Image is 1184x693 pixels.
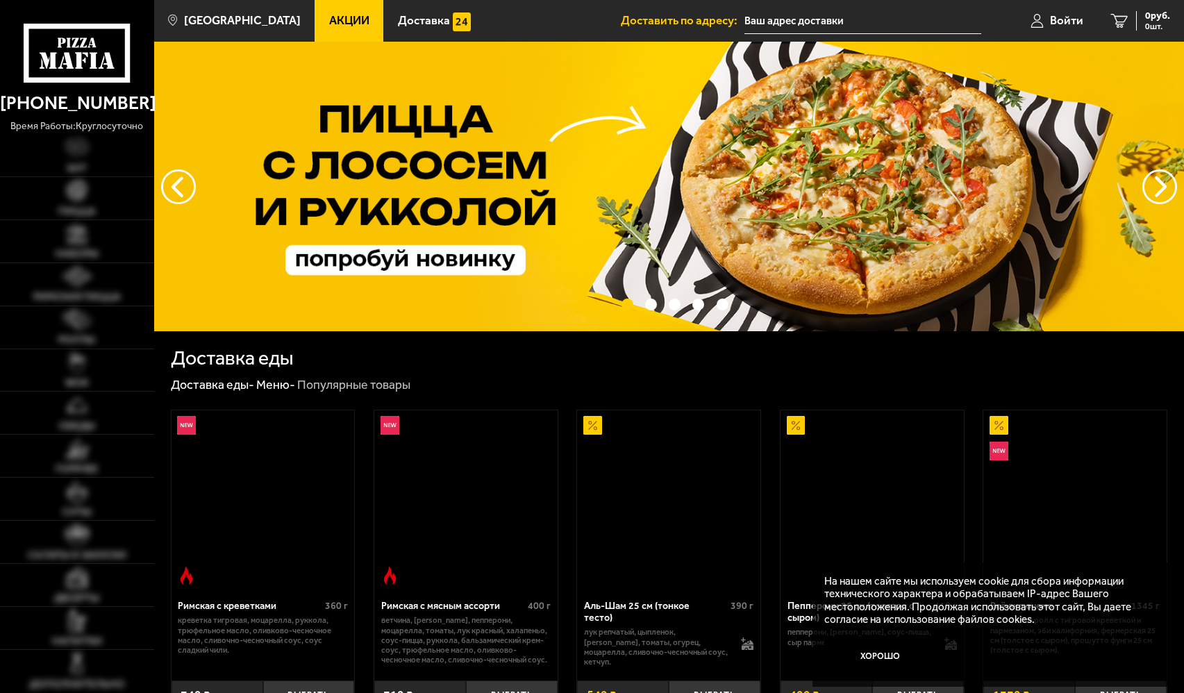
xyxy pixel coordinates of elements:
div: Римская с креветками [178,600,321,612]
div: Пепперони 25 см (толстое с сыром) [787,600,931,624]
button: точки переключения [622,299,633,310]
button: точки переключения [692,299,704,310]
input: Ваш адрес доставки [744,8,981,34]
p: лук репчатый, цыпленок, [PERSON_NAME], томаты, огурец, моцарелла, сливочно-чесночный соус, кетчуп. [584,627,728,667]
a: Доставка еды- [171,377,254,392]
button: предыдущий [1142,169,1177,204]
p: пепперони, [PERSON_NAME], соус-пицца, сыр пармезан (на борт). [787,627,932,646]
img: Новинка [990,442,1008,460]
span: [GEOGRAPHIC_DATA] [184,15,301,26]
span: 0 руб. [1145,11,1170,21]
button: точки переключения [717,299,728,310]
img: Акционный [787,416,806,435]
span: 0 шт. [1145,22,1170,31]
div: Популярные товары [297,377,410,393]
a: АкционныйАль-Шам 25 см (тонкое тесто) [577,410,760,591]
span: Десерты [54,593,99,603]
span: Доставка [398,15,450,26]
h1: Доставка еды [171,348,293,367]
span: 400 г [528,600,551,612]
img: Акционный [583,416,602,435]
a: АкционныйНовинкаВсё включено [983,410,1167,591]
a: НовинкаОстрое блюдоРимская с креветками [172,410,355,591]
img: 15daf4d41897b9f0e9f617042186c801.svg [453,12,472,31]
button: Хорошо [824,637,935,674]
img: Акционный [990,416,1008,435]
button: точки переключения [645,299,657,310]
span: Хит [67,163,87,174]
img: Острое блюдо [177,567,196,585]
button: точки переключения [669,299,681,310]
img: Новинка [381,416,399,435]
span: Римская пицца [33,292,121,302]
p: На нашем сайте мы используем cookie для сбора информации технического характера и обрабатываем IP... [824,575,1147,626]
img: Острое блюдо [381,567,399,585]
span: Напитки [52,636,102,646]
a: НовинкаОстрое блюдоРимская с мясным ассорти [374,410,558,591]
span: Роллы [58,335,95,345]
a: АкционныйПепперони 25 см (толстое с сыром) [781,410,964,591]
img: Новинка [177,416,196,435]
span: Акции [329,15,369,26]
span: Пицца [58,206,96,217]
span: Дополнительно [29,679,125,690]
a: Меню- [256,377,295,392]
span: Горячее [56,464,98,474]
span: Доставить по адресу: [621,15,744,26]
button: следующий [161,169,196,204]
span: Салаты и закуски [28,550,126,560]
div: Аль-Шам 25 см (тонкое тесто) [584,600,727,624]
span: Супы [62,507,92,517]
span: Обеды [59,421,95,431]
span: Войти [1050,15,1083,26]
p: ветчина, [PERSON_NAME], пепперони, моцарелла, томаты, лук красный, халапеньо, соус-пицца, руккола... [381,615,551,665]
p: креветка тигровая, моцарелла, руккола, трюфельное масло, оливково-чесночное масло, сливочно-чесно... [178,615,347,655]
span: 390 г [731,600,753,612]
div: Римская с мясным ассорти [381,600,524,612]
span: 360 г [325,600,348,612]
span: Наборы [56,249,99,259]
span: WOK [65,378,89,388]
